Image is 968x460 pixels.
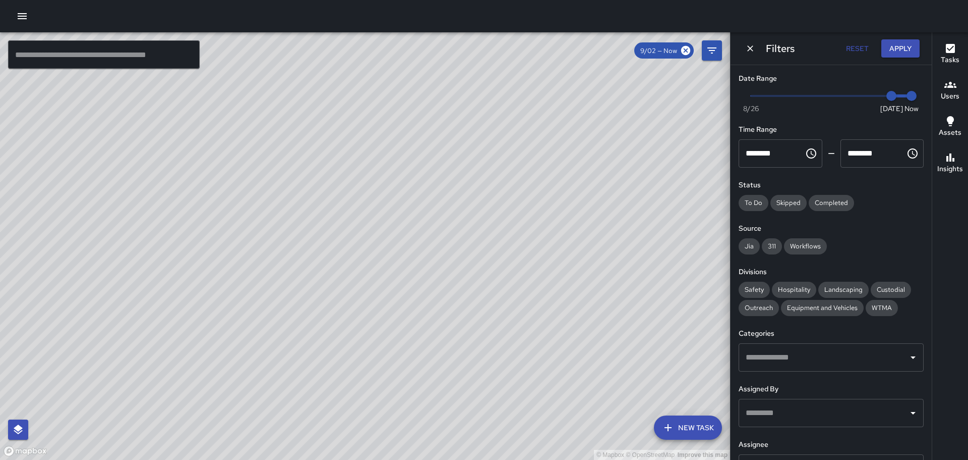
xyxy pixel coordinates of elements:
button: New Task [654,416,722,440]
div: To Do [739,195,768,211]
h6: Insights [937,164,963,175]
div: Skipped [770,195,807,211]
button: Insights [932,145,968,182]
button: Apply [881,39,920,58]
button: Tasks [932,36,968,73]
h6: Tasks [941,55,959,66]
button: Open [906,406,920,420]
h6: Time Range [739,124,924,135]
span: Outreach [739,303,779,312]
span: Now [904,104,919,114]
h6: Users [941,91,959,102]
span: Equipment and Vehicles [781,303,864,312]
span: Safety [739,285,770,294]
div: Custodial [871,282,911,298]
div: 9/02 — Now [634,42,694,59]
button: Reset [841,39,873,58]
span: 311 [762,242,782,250]
h6: Status [739,180,924,191]
div: Equipment and Vehicles [781,300,864,316]
span: 9/02 — Now [634,46,683,55]
h6: Source [739,223,924,234]
div: Safety [739,282,770,298]
h6: Assignee [739,439,924,450]
h6: Assets [939,127,961,138]
span: Hospitality [772,285,816,294]
div: Landscaping [818,282,869,298]
span: Custodial [871,285,911,294]
button: Open [906,350,920,365]
div: Completed [809,195,854,211]
div: Hospitality [772,282,816,298]
button: Filters [702,40,722,61]
button: Users [932,73,968,109]
span: Skipped [770,198,807,207]
button: Dismiss [743,41,758,56]
span: WTMA [866,303,898,312]
span: To Do [739,198,768,207]
span: Jia [739,242,760,250]
button: Assets [932,109,968,145]
h6: Date Range [739,73,924,84]
div: 311 [762,238,782,254]
span: [DATE] [880,104,903,114]
div: Workflows [784,238,827,254]
div: WTMA [866,300,898,316]
button: Choose time, selected time is 12:00 AM [801,143,821,164]
div: Jia [739,238,760,254]
h6: Categories [739,328,924,339]
span: Completed [809,198,854,207]
h6: Filters [766,40,795,57]
button: Choose time, selected time is 11:59 PM [902,143,923,164]
span: Workflows [784,242,827,250]
span: 8/26 [743,104,759,114]
h6: Divisions [739,267,924,278]
h6: Assigned By [739,384,924,395]
div: Outreach [739,300,779,316]
span: Landscaping [818,285,869,294]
